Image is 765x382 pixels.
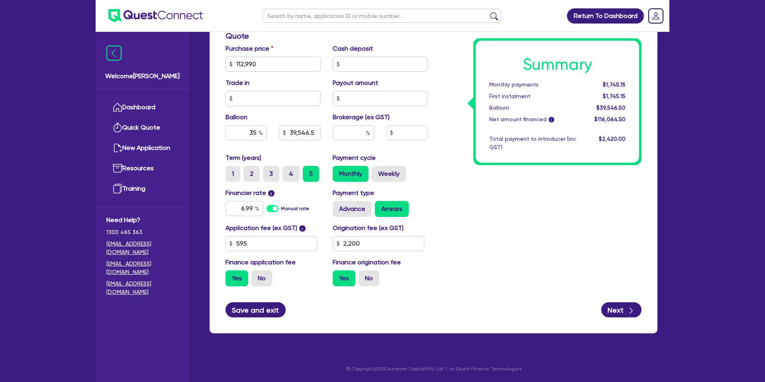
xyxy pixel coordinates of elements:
span: $1,745.15 [603,81,626,88]
label: Finance origination fee [333,258,401,267]
label: Yes [333,270,355,286]
a: [EMAIL_ADDRESS][DOMAIN_NAME] [106,240,178,256]
span: i [299,225,306,232]
label: Weekly [372,166,406,182]
label: Term (years) [226,153,261,163]
label: 3 [263,166,279,182]
label: No [251,270,272,286]
a: Training [106,179,178,199]
a: [EMAIL_ADDRESS][DOMAIN_NAME] [106,280,178,296]
label: Brokerage (ex GST) [333,112,390,122]
label: Financier rate [226,188,275,198]
label: Yes [226,270,248,286]
span: $2,420.00 [599,136,626,142]
span: $116,064.50 [594,116,626,122]
label: Advance [333,201,372,217]
div: First instalment [483,92,582,100]
label: Manual rate [281,205,309,212]
button: Save and exit [226,302,286,317]
img: training [113,184,122,193]
label: Payment cycle [333,153,376,163]
div: Balloon [483,104,582,112]
label: 2 [243,166,260,182]
a: [EMAIL_ADDRESS][DOMAIN_NAME] [106,260,178,276]
button: Next [601,302,641,317]
h3: Quote [226,31,428,41]
span: Welcome [PERSON_NAME] [105,71,180,81]
img: icon-menu-close [106,45,122,61]
span: 1300 465 363 [106,228,178,236]
span: $39,546.50 [596,104,626,111]
div: Net amount financed [483,115,582,124]
p: © Copyright 2025 Oneteam Capital Pty Ltd T/as Quest Finance Technologies [204,365,663,372]
a: Dropdown toggle [645,6,666,26]
span: Need Help? [106,215,178,225]
label: Monthly [333,166,369,182]
span: i [549,117,554,123]
img: quest-connect-logo-blue [108,9,203,22]
a: Return To Dashboard [567,8,644,24]
label: Cash deposit [333,44,373,53]
label: Application fee (ex GST) [226,223,297,233]
div: Total payment to introducer (inc GST) [483,135,582,152]
div: Monthly payments [483,81,582,89]
a: Quick Quote [106,118,178,138]
span: i [268,190,275,197]
img: new-application [113,143,122,153]
label: Payment type [333,188,374,198]
label: 1 [226,166,240,182]
label: Purchase price [226,44,273,53]
label: Arrears [375,201,409,217]
label: Finance application fee [226,258,296,267]
label: 5 [303,166,319,182]
label: Balloon [226,112,247,122]
h1: Summary [489,55,626,74]
a: Resources [106,158,178,179]
label: Origination fee (ex GST) [333,223,404,233]
a: Dashboard [106,97,178,118]
label: Trade in [226,78,249,88]
span: $1,745.15 [603,93,626,99]
img: quick-quote [113,123,122,132]
label: 4 [282,166,300,182]
img: resources [113,163,122,173]
label: No [359,270,379,286]
input: Search by name, application ID or mobile number... [262,9,501,23]
a: New Application [106,138,178,158]
label: Payout amount [333,78,378,88]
